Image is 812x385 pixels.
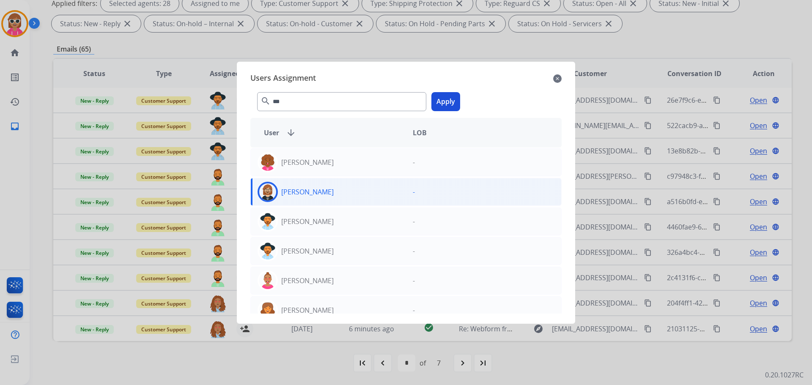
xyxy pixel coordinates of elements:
div: User [257,128,406,138]
p: [PERSON_NAME] [281,216,334,227]
p: [PERSON_NAME] [281,276,334,286]
span: Users Assignment [250,72,316,85]
span: LOB [413,128,427,138]
button: Apply [431,92,460,111]
mat-icon: search [261,96,271,106]
p: - [413,246,415,256]
mat-icon: arrow_downward [286,128,296,138]
p: [PERSON_NAME] [281,157,334,167]
mat-icon: close [553,74,562,84]
p: [PERSON_NAME] [281,305,334,315]
p: [PERSON_NAME] [281,187,334,197]
p: - [413,187,415,197]
p: [PERSON_NAME] [281,246,334,256]
p: - [413,305,415,315]
p: - [413,276,415,286]
p: - [413,157,415,167]
p: - [413,216,415,227]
